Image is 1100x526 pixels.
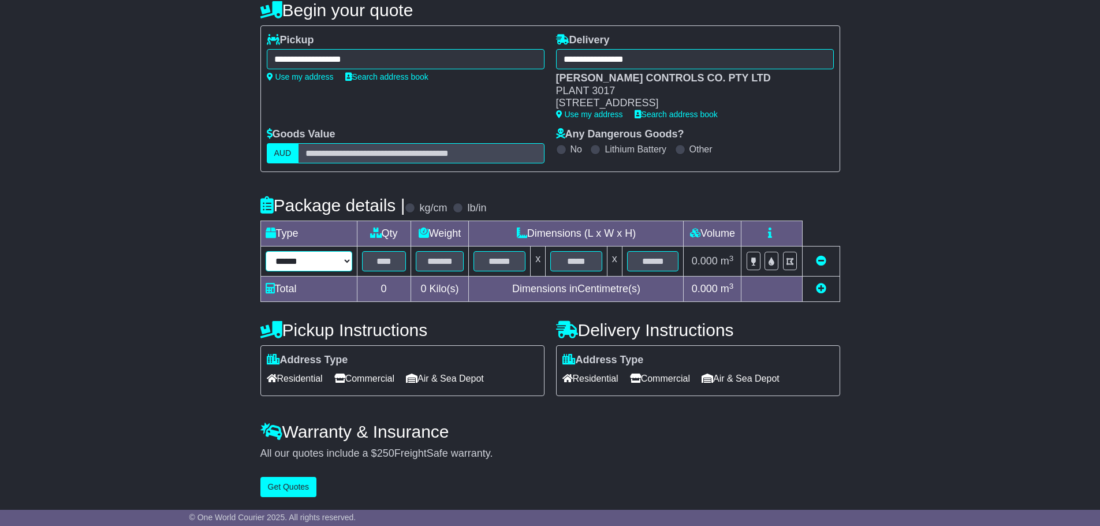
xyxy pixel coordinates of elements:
span: 0.000 [692,255,718,267]
td: Dimensions (L x W x H) [469,221,684,247]
sup: 3 [729,282,734,290]
button: Get Quotes [260,477,317,497]
h4: Warranty & Insurance [260,422,840,441]
a: Use my address [267,72,334,81]
label: Address Type [267,354,348,367]
td: Type [260,221,357,247]
td: x [607,247,622,277]
label: Other [689,144,713,155]
span: Air & Sea Depot [702,370,780,387]
span: Residential [562,370,618,387]
a: Use my address [556,110,623,119]
a: Remove this item [816,255,826,267]
a: Search address book [345,72,428,81]
span: Residential [267,370,323,387]
td: Qty [357,221,411,247]
span: 0 [420,283,426,294]
div: PLANT 3017 [556,85,822,98]
h4: Begin your quote [260,1,840,20]
label: Delivery [556,34,610,47]
h4: Pickup Instructions [260,320,545,340]
span: 250 [377,447,394,459]
td: 0 [357,277,411,302]
span: m [721,255,734,267]
label: lb/in [467,202,486,215]
span: © One World Courier 2025. All rights reserved. [189,513,356,522]
label: No [570,144,582,155]
td: Dimensions in Centimetre(s) [469,277,684,302]
h4: Delivery Instructions [556,320,840,340]
label: Any Dangerous Goods? [556,128,684,141]
h4: Package details | [260,196,405,215]
td: Kilo(s) [411,277,469,302]
span: 0.000 [692,283,718,294]
div: [PERSON_NAME] CONTROLS CO. PTY LTD [556,72,822,85]
td: Total [260,277,357,302]
label: Pickup [267,34,314,47]
label: Goods Value [267,128,335,141]
span: Commercial [630,370,690,387]
a: Search address book [635,110,718,119]
label: Lithium Battery [605,144,666,155]
span: Commercial [334,370,394,387]
sup: 3 [729,254,734,263]
label: AUD [267,143,299,163]
td: Volume [684,221,741,247]
div: [STREET_ADDRESS] [556,97,822,110]
td: Weight [411,221,469,247]
span: m [721,283,734,294]
span: Air & Sea Depot [406,370,484,387]
label: Address Type [562,354,644,367]
label: kg/cm [419,202,447,215]
a: Add new item [816,283,826,294]
div: All our quotes include a $ FreightSafe warranty. [260,447,840,460]
td: x [531,247,546,277]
